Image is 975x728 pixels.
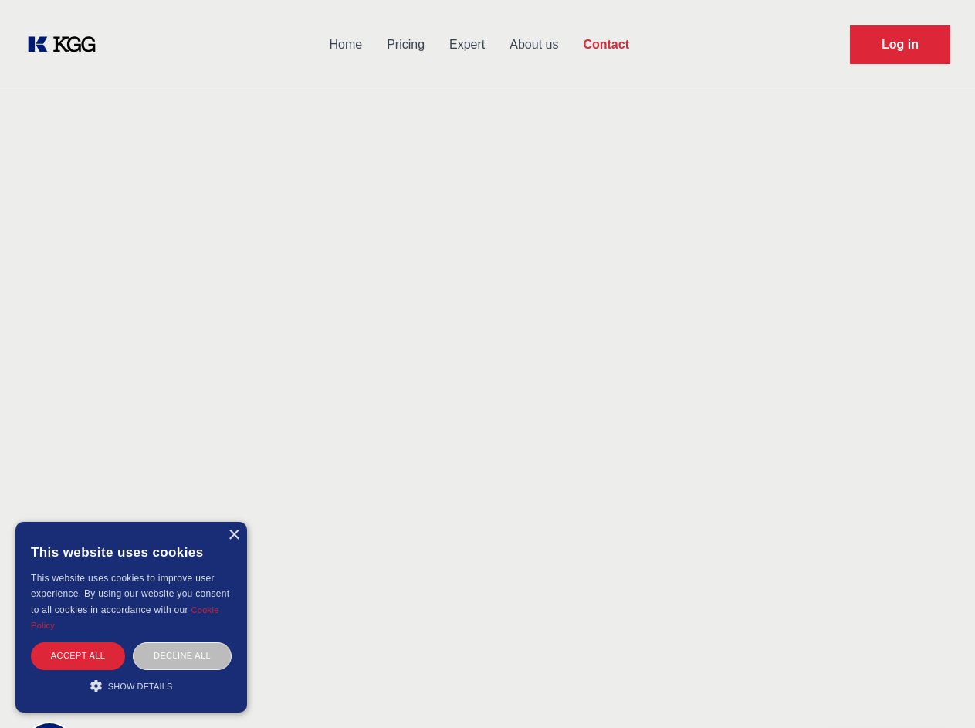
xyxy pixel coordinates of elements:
iframe: Chat Widget [898,654,975,728]
a: About us [497,25,570,65]
div: Show details [31,678,232,693]
span: Show details [108,682,173,691]
div: This website uses cookies [31,533,232,571]
a: Contact [570,25,642,65]
a: Pricing [374,25,437,65]
span: This website uses cookies to improve user experience. By using our website you consent to all coo... [31,573,229,615]
a: Cookie Policy [31,605,219,630]
div: Accept all [31,642,125,669]
div: Close [228,530,239,541]
div: Decline all [133,642,232,669]
a: Request Demo [850,25,950,64]
a: Home [317,25,374,65]
a: KOL Knowledge Platform: Talk to Key External Experts (KEE) [25,32,108,57]
a: Expert [437,25,497,65]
